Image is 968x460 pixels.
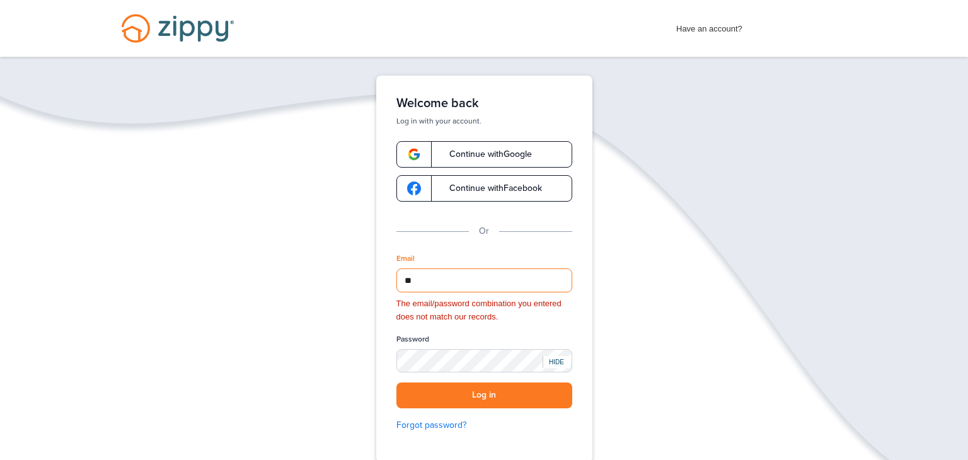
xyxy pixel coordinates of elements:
span: Continue with Facebook [437,184,542,193]
p: Log in with your account. [396,116,572,126]
span: Continue with Google [437,150,532,159]
label: Email [396,253,415,264]
a: google-logoContinue withGoogle [396,141,572,168]
input: Password [396,349,572,373]
p: Or [479,224,489,238]
img: google-logo [407,181,421,195]
div: HIDE [543,356,570,368]
a: Forgot password? [396,418,572,432]
h1: Welcome back [396,96,572,111]
div: The email/password combination you entered does not match our records. [396,297,572,324]
button: Log in [396,382,572,408]
a: google-logoContinue withFacebook [396,175,572,202]
span: Have an account? [676,16,742,36]
img: google-logo [407,147,421,161]
label: Password [396,334,429,345]
input: Email [396,268,572,292]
